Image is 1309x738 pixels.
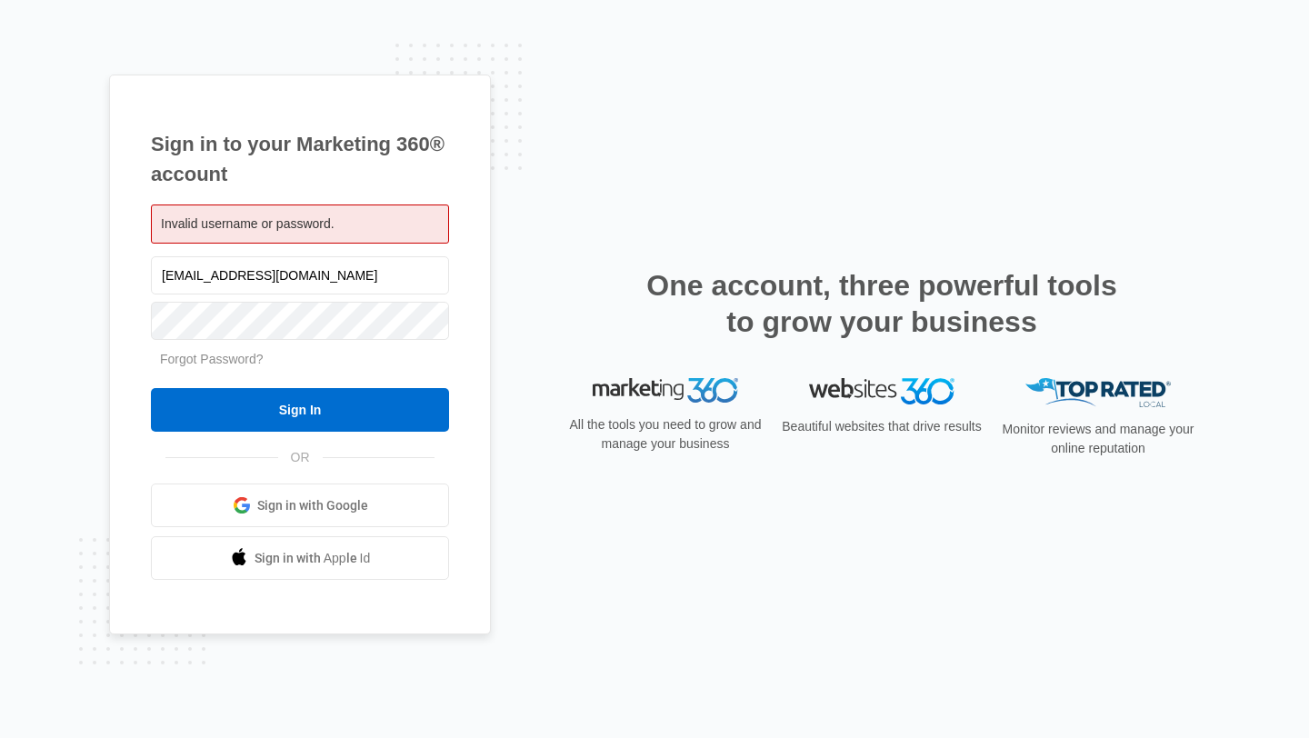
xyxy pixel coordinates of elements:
span: Sign in with Apple Id [255,549,371,568]
h2: One account, three powerful tools to grow your business [641,267,1123,340]
span: OR [278,448,323,467]
input: Sign In [151,388,449,432]
span: Invalid username or password. [161,216,335,231]
img: Marketing 360 [593,378,738,404]
p: Monitor reviews and manage your online reputation [996,420,1200,458]
p: Beautiful websites that drive results [780,417,984,436]
img: Websites 360 [809,378,954,404]
img: Top Rated Local [1025,378,1171,408]
h1: Sign in to your Marketing 360® account [151,129,449,189]
a: Sign in with Google [151,484,449,527]
span: Sign in with Google [257,496,368,515]
a: Forgot Password? [160,352,264,366]
p: All the tools you need to grow and manage your business [564,415,767,454]
input: Email [151,256,449,294]
a: Sign in with Apple Id [151,536,449,580]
